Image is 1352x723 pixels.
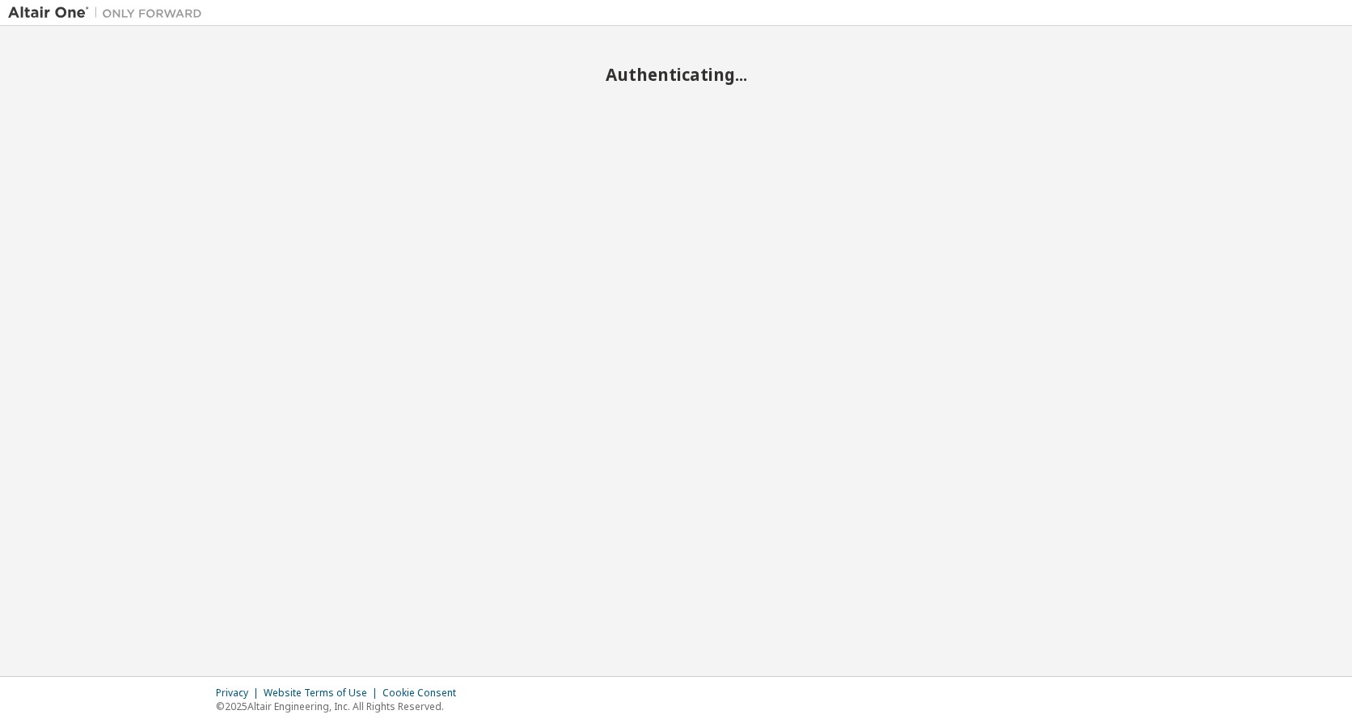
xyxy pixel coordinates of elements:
p: © 2025 Altair Engineering, Inc. All Rights Reserved. [216,700,466,713]
div: Website Terms of Use [264,687,382,700]
img: Altair One [8,5,210,21]
h2: Authenticating... [8,64,1344,85]
div: Privacy [216,687,264,700]
div: Cookie Consent [382,687,466,700]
